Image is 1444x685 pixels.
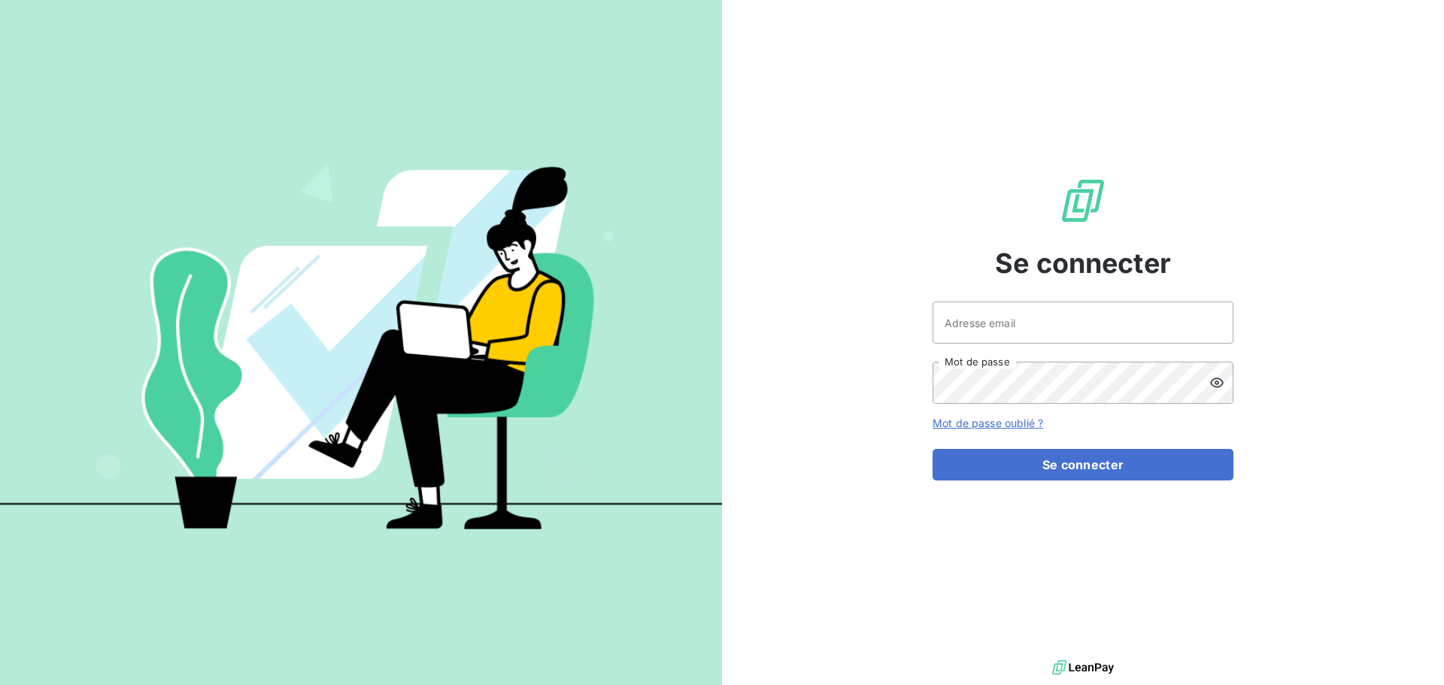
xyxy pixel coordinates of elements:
img: Logo LeanPay [1059,177,1107,225]
button: Se connecter [933,449,1233,480]
input: placeholder [933,302,1233,344]
span: Se connecter [995,243,1171,283]
a: Mot de passe oublié ? [933,417,1043,429]
img: logo [1052,656,1114,679]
